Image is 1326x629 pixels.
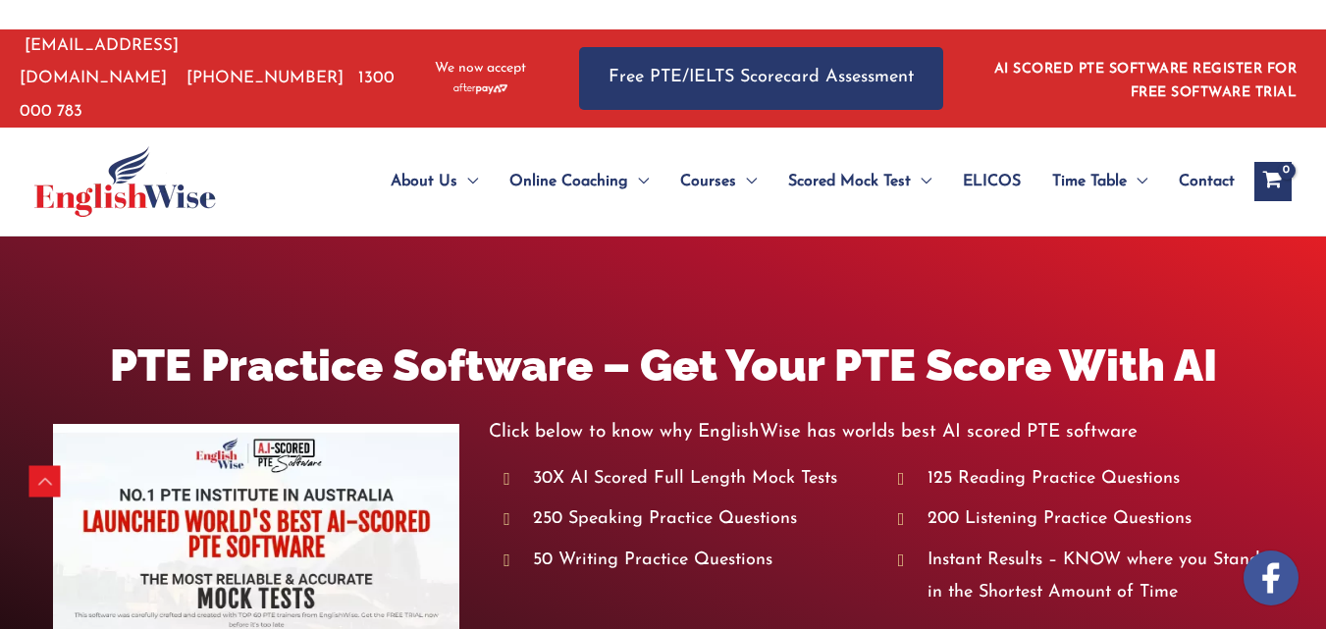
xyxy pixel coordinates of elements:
a: Time TableMenu Toggle [1036,147,1163,216]
h1: PTE Practice Software – Get Your PTE Score With AI [53,335,1273,396]
aside: Header Widget 1 [982,46,1306,110]
li: 50 Writing Practice Questions [504,545,878,577]
span: Scored Mock Test [788,147,911,216]
span: We now accept [435,59,526,79]
span: About Us [391,147,457,216]
span: Courses [680,147,736,216]
span: Time Table [1052,147,1127,216]
li: 125 Reading Practice Questions [898,463,1273,496]
span: Menu Toggle [1127,147,1147,216]
a: Scored Mock TestMenu Toggle [772,147,947,216]
span: Contact [1179,147,1235,216]
span: Menu Toggle [457,147,478,216]
a: CoursesMenu Toggle [664,147,772,216]
a: About UsMenu Toggle [375,147,494,216]
li: 250 Speaking Practice Questions [504,503,878,536]
li: Instant Results – KNOW where you Stand in the Shortest Amount of Time [898,545,1273,610]
a: Free PTE/IELTS Scorecard Assessment [579,47,943,109]
span: Menu Toggle [628,147,649,216]
nav: Site Navigation: Main Menu [344,147,1235,216]
li: 30X AI Scored Full Length Mock Tests [504,463,878,496]
a: ELICOS [947,147,1036,216]
span: Online Coaching [509,147,628,216]
span: ELICOS [963,147,1021,216]
a: 1300 000 783 [20,70,395,119]
li: 200 Listening Practice Questions [898,503,1273,536]
a: Contact [1163,147,1235,216]
a: Online CoachingMenu Toggle [494,147,664,216]
span: Menu Toggle [911,147,931,216]
img: white-facebook.png [1244,550,1299,605]
span: Menu Toggle [736,147,757,216]
a: View Shopping Cart, empty [1254,162,1292,201]
img: Afterpay-Logo [453,83,507,94]
a: AI SCORED PTE SOFTWARE REGISTER FOR FREE SOFTWARE TRIAL [994,62,1298,100]
a: [EMAIL_ADDRESS][DOMAIN_NAME] [20,37,179,86]
p: Click below to know why EnglishWise has worlds best AI scored PTE software [489,416,1273,448]
a: [PHONE_NUMBER] [186,70,344,86]
img: cropped-ew-logo [34,146,216,217]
